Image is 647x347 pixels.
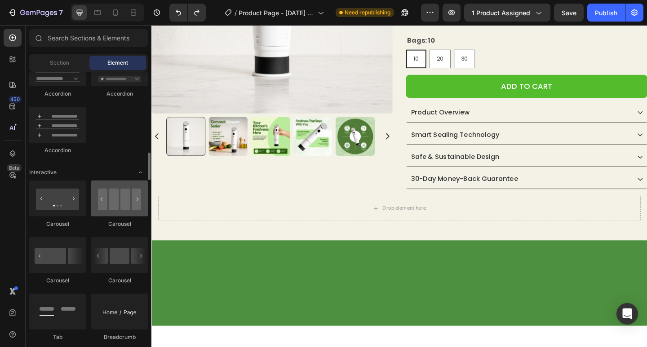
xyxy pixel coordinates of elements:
div: Accordion [29,90,86,98]
div: Open Intercom Messenger [616,303,638,325]
div: Carousel [91,277,148,285]
button: Save [554,4,584,22]
div: Carousel [91,220,148,228]
span: / [235,8,237,18]
legend: Bags: 10 [277,11,309,23]
button: Add to cart [277,54,539,79]
span: Element [107,59,128,67]
div: Beta [7,164,22,171]
span: Interactive [29,168,57,176]
p: 7 [59,7,63,18]
p: Smart Sealing Technology [282,113,378,126]
iframe: Design area [151,25,647,347]
div: Breadcrumb [91,333,148,341]
div: Tab [29,333,86,341]
div: Drop element here [251,196,299,203]
div: Carousel [29,277,86,285]
div: 450 [9,96,22,103]
span: Product Page - [DATE] 04:46:20 [239,8,314,18]
span: Need republishing [345,9,390,17]
p: 30-Day Money-Back Guarantee [282,161,399,174]
button: Carousel Next Arrow [252,117,261,126]
button: 1 product assigned [464,4,550,22]
div: Carousel [29,220,86,228]
button: Publish [587,4,625,22]
p: Product Overview [282,89,346,102]
div: Undo/Redo [169,4,206,22]
span: Save [562,9,576,17]
span: 1 product assigned [472,8,530,18]
span: 30 [337,32,344,41]
div: Add to cart [380,60,436,74]
span: 20 [310,32,318,41]
span: 10 [285,32,291,41]
span: Toggle open [133,165,148,180]
div: Publish [595,8,617,18]
span: Section [50,59,69,67]
div: Accordion [91,90,148,98]
div: Accordion [29,146,86,154]
input: Search Sections & Elements [29,29,148,47]
p: Safe & Sustainable Design [282,137,378,150]
button: 7 [4,4,67,22]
